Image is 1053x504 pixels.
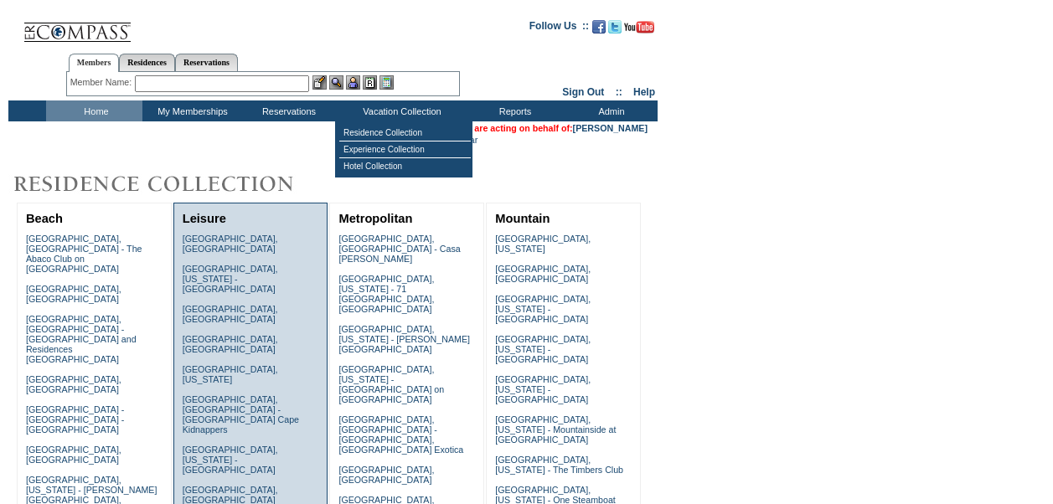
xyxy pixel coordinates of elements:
[26,374,121,394] a: [GEOGRAPHIC_DATA], [GEOGRAPHIC_DATA]
[329,75,343,90] img: View
[495,294,591,324] a: [GEOGRAPHIC_DATA], [US_STATE] - [GEOGRAPHIC_DATA]
[338,212,412,225] a: Metropolitan
[592,20,606,33] img: Become our fan on Facebook
[624,21,654,33] img: Subscribe to our YouTube Channel
[26,445,121,465] a: [GEOGRAPHIC_DATA], [GEOGRAPHIC_DATA]
[70,75,135,90] div: Member Name:
[495,234,591,254] a: [GEOGRAPHIC_DATA], [US_STATE]
[495,374,591,404] a: [GEOGRAPHIC_DATA], [US_STATE] - [GEOGRAPHIC_DATA]
[495,264,591,284] a: [GEOGRAPHIC_DATA], [GEOGRAPHIC_DATA]
[465,100,561,121] td: Reports
[339,125,471,141] td: Residence Collection
[529,18,589,39] td: Follow Us ::
[183,445,278,475] a: [GEOGRAPHIC_DATA], [US_STATE] - [GEOGRAPHIC_DATA]
[239,100,335,121] td: Reservations
[312,75,327,90] img: b_edit.gif
[339,158,471,174] td: Hotel Collection
[608,25,622,35] a: Follow us on Twitter
[624,25,654,35] a: Subscribe to our YouTube Channel
[23,8,132,43] img: Compass Home
[183,234,278,254] a: [GEOGRAPHIC_DATA], [GEOGRAPHIC_DATA]
[338,234,460,264] a: [GEOGRAPHIC_DATA], [GEOGRAPHIC_DATA] - Casa [PERSON_NAME]
[335,100,465,121] td: Vacation Collection
[616,86,622,98] span: ::
[8,167,335,201] img: Destinations by Exclusive Resorts
[183,304,278,324] a: [GEOGRAPHIC_DATA], [GEOGRAPHIC_DATA]
[608,20,622,33] img: Follow us on Twitter
[69,54,120,72] a: Members
[346,75,360,90] img: Impersonate
[26,404,124,435] a: [GEOGRAPHIC_DATA] - [GEOGRAPHIC_DATA] - [GEOGRAPHIC_DATA]
[561,100,658,121] td: Admin
[338,274,434,314] a: [GEOGRAPHIC_DATA], [US_STATE] - 71 [GEOGRAPHIC_DATA], [GEOGRAPHIC_DATA]
[183,364,278,384] a: [GEOGRAPHIC_DATA], [US_STATE]
[183,212,226,225] a: Leisure
[175,54,238,71] a: Reservations
[8,25,22,26] img: i.gif
[338,414,463,455] a: [GEOGRAPHIC_DATA], [GEOGRAPHIC_DATA] - [GEOGRAPHIC_DATA], [GEOGRAPHIC_DATA] Exotica
[495,334,591,364] a: [GEOGRAPHIC_DATA], [US_STATE] - [GEOGRAPHIC_DATA]
[562,86,604,98] a: Sign Out
[26,234,142,274] a: [GEOGRAPHIC_DATA], [GEOGRAPHIC_DATA] - The Abaco Club on [GEOGRAPHIC_DATA]
[26,314,137,364] a: [GEOGRAPHIC_DATA], [GEOGRAPHIC_DATA] - [GEOGRAPHIC_DATA] and Residences [GEOGRAPHIC_DATA]
[46,100,142,121] td: Home
[183,334,278,354] a: [GEOGRAPHIC_DATA], [GEOGRAPHIC_DATA]
[456,123,648,133] span: You are acting on behalf of:
[119,54,175,71] a: Residences
[142,100,239,121] td: My Memberships
[495,212,550,225] a: Mountain
[26,212,63,225] a: Beach
[363,75,377,90] img: Reservations
[338,465,434,485] a: [GEOGRAPHIC_DATA], [GEOGRAPHIC_DATA]
[26,284,121,304] a: [GEOGRAPHIC_DATA], [GEOGRAPHIC_DATA]
[379,75,394,90] img: b_calculator.gif
[495,414,616,445] a: [GEOGRAPHIC_DATA], [US_STATE] - Mountainside at [GEOGRAPHIC_DATA]
[183,394,299,435] a: [GEOGRAPHIC_DATA], [GEOGRAPHIC_DATA] - [GEOGRAPHIC_DATA] Cape Kidnappers
[573,123,648,133] a: [PERSON_NAME]
[339,141,471,158] td: Experience Collection
[495,455,623,475] a: [GEOGRAPHIC_DATA], [US_STATE] - The Timbers Club
[633,86,655,98] a: Help
[338,324,470,354] a: [GEOGRAPHIC_DATA], [US_STATE] - [PERSON_NAME][GEOGRAPHIC_DATA]
[183,264,278,294] a: [GEOGRAPHIC_DATA], [US_STATE] - [GEOGRAPHIC_DATA]
[592,25,606,35] a: Become our fan on Facebook
[338,364,444,404] a: [GEOGRAPHIC_DATA], [US_STATE] - [GEOGRAPHIC_DATA] on [GEOGRAPHIC_DATA]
